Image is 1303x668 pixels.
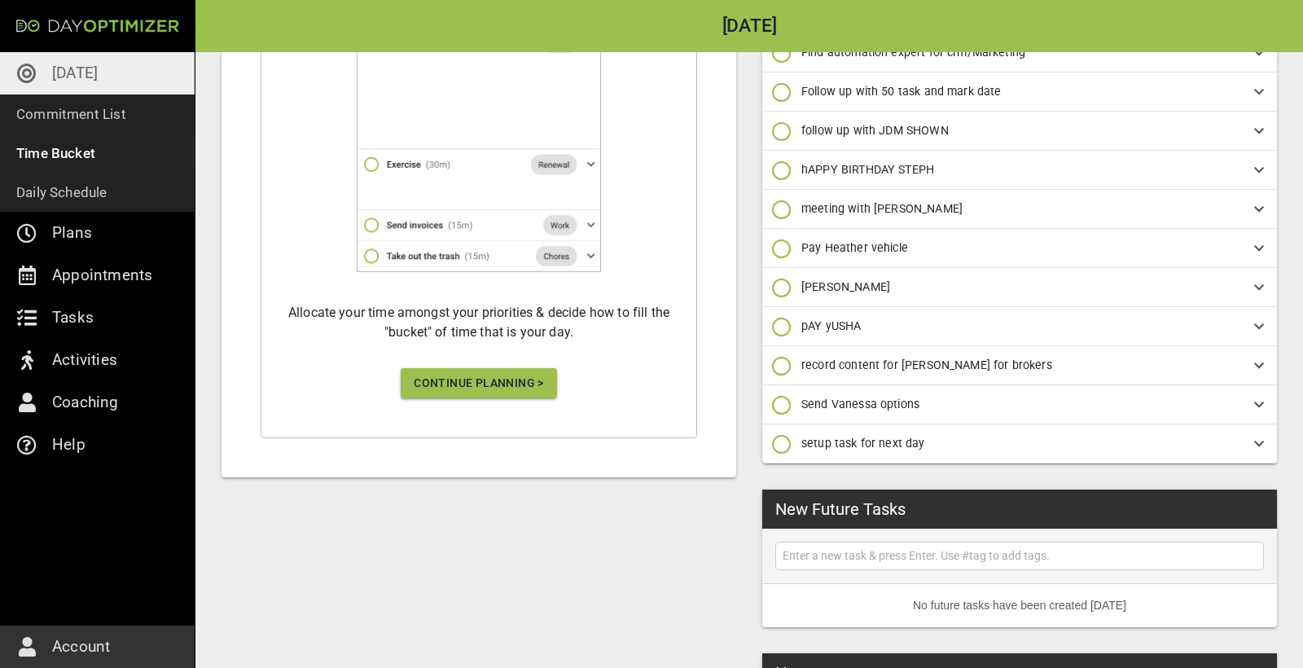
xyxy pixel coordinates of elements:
div: Pay Heather vehicle [762,229,1277,268]
span: [PERSON_NAME] [801,280,890,293]
span: Follow up with 50 task and mark date [801,85,1001,98]
img: Day Optimizer [16,20,179,33]
span: meeting with [PERSON_NAME] [801,202,963,215]
p: Daily Schedule [16,181,107,204]
span: setup task for next day [801,437,925,450]
span: Send Vanessa options [801,398,919,411]
div: meeting with [PERSON_NAME] [762,190,1277,229]
p: [DATE] [52,60,98,86]
p: Appointments [52,262,152,288]
span: Continue Planning > [414,373,544,393]
input: Enter a new task & press Enter. Use #tag to add tags. [779,546,1260,566]
div: Find automation expert for crm/Marketing [762,33,1277,73]
li: No future tasks have been created [DATE] [762,584,1277,627]
div: [PERSON_NAME] [762,268,1277,307]
p: Commitment List [16,103,126,125]
p: Activities [52,347,117,373]
p: Help [52,432,86,458]
div: Follow up with 50 task and mark date [762,73,1277,112]
p: Plans [52,220,92,246]
div: setup task for next day [762,424,1277,464]
div: record content for [PERSON_NAME] for brokers [762,346,1277,385]
button: Continue Planning > [401,368,557,398]
div: hAPPY BIRTHDAY STEPH [762,151,1277,190]
span: hAPPY BIRTHDAY STEPH [801,163,934,176]
span: follow up with JDM SHOWN [801,124,949,137]
p: Time Bucket [16,142,95,165]
h6: Allocate your time amongst your priorities & decide how to fill the "bucket" of time that is your... [274,303,683,342]
div: pAY yUSHA [762,307,1277,346]
h3: New Future Tasks [775,497,906,521]
div: Send Vanessa options [762,385,1277,424]
p: Account [52,634,110,660]
span: Find automation expert for crm/Marketing [801,46,1025,59]
p: Tasks [52,305,94,331]
h2: [DATE] [195,17,1303,36]
span: pAY yUSHA [801,319,861,332]
span: Pay Heather vehicle [801,241,908,254]
div: follow up with JDM SHOWN [762,112,1277,151]
span: record content for [PERSON_NAME] for brokers [801,358,1052,371]
p: Coaching [52,389,119,415]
